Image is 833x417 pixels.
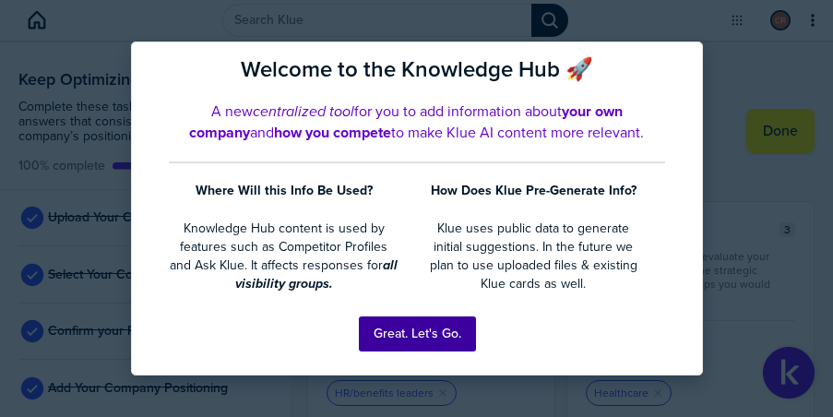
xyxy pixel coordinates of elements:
p: Klue uses public data to generate initial suggestions. In the future we plan to use uploaded file... [422,220,645,294]
span: to make Klue AI content more relevant. [391,122,644,143]
em: all visibility groups. [235,256,402,293]
h2: Welcome to the Knowledge Hub 🚀 [169,56,665,83]
strong: how you compete [274,122,391,143]
strong: your own company [189,101,626,143]
span: Knowledge Hub content is used by features such as Competitor Profiles and Ask Klue. It affects re... [170,219,391,275]
strong: Where Will this Info Be Used? [196,181,373,200]
button: Close [673,54,686,76]
span: for you to add information about [354,101,562,122]
em: centralized tool [253,101,354,122]
strong: How Does Klue Pre-Generate Info? [431,181,637,200]
button: Great. Let's Go. [359,316,476,351]
span: A new [211,101,253,122]
span: and [250,122,274,143]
